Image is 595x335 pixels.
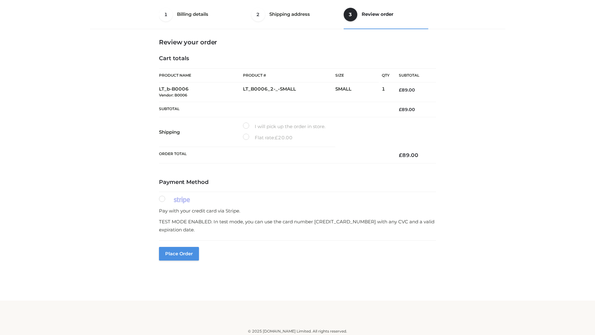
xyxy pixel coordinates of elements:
span: £ [275,135,278,141]
p: Pay with your credit card via Stripe. [159,207,436,215]
span: £ [399,152,402,158]
bdi: 89.00 [399,107,415,112]
button: Place order [159,247,199,261]
bdi: 20.00 [275,135,293,141]
th: Subtotal [159,102,390,117]
small: Vendor: B0006 [159,93,187,97]
th: Product # [243,68,335,83]
th: Qty [382,68,390,83]
label: I will pick up the order in store. [243,123,325,131]
bdi: 89.00 [399,87,415,93]
span: £ [399,107,402,112]
th: Product Name [159,68,243,83]
td: LT_b-B0006 [159,83,243,102]
th: Subtotal [390,69,436,83]
label: Flat rate: [243,134,293,142]
td: 1 [382,83,390,102]
h4: Cart totals [159,55,436,62]
td: SMALL [335,83,382,102]
bdi: 89.00 [399,152,418,158]
h4: Payment Method [159,179,436,186]
th: Shipping [159,117,243,147]
th: Size [335,69,379,83]
h3: Review your order [159,38,436,46]
p: TEST MODE ENABLED. In test mode, you can use the card number [CREDIT_CARD_NUMBER] with any CVC an... [159,218,436,234]
span: £ [399,87,402,93]
th: Order Total [159,147,390,163]
div: © 2025 [DOMAIN_NAME] Limited. All rights reserved. [92,328,503,334]
td: LT_B0006_2-_-SMALL [243,83,335,102]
